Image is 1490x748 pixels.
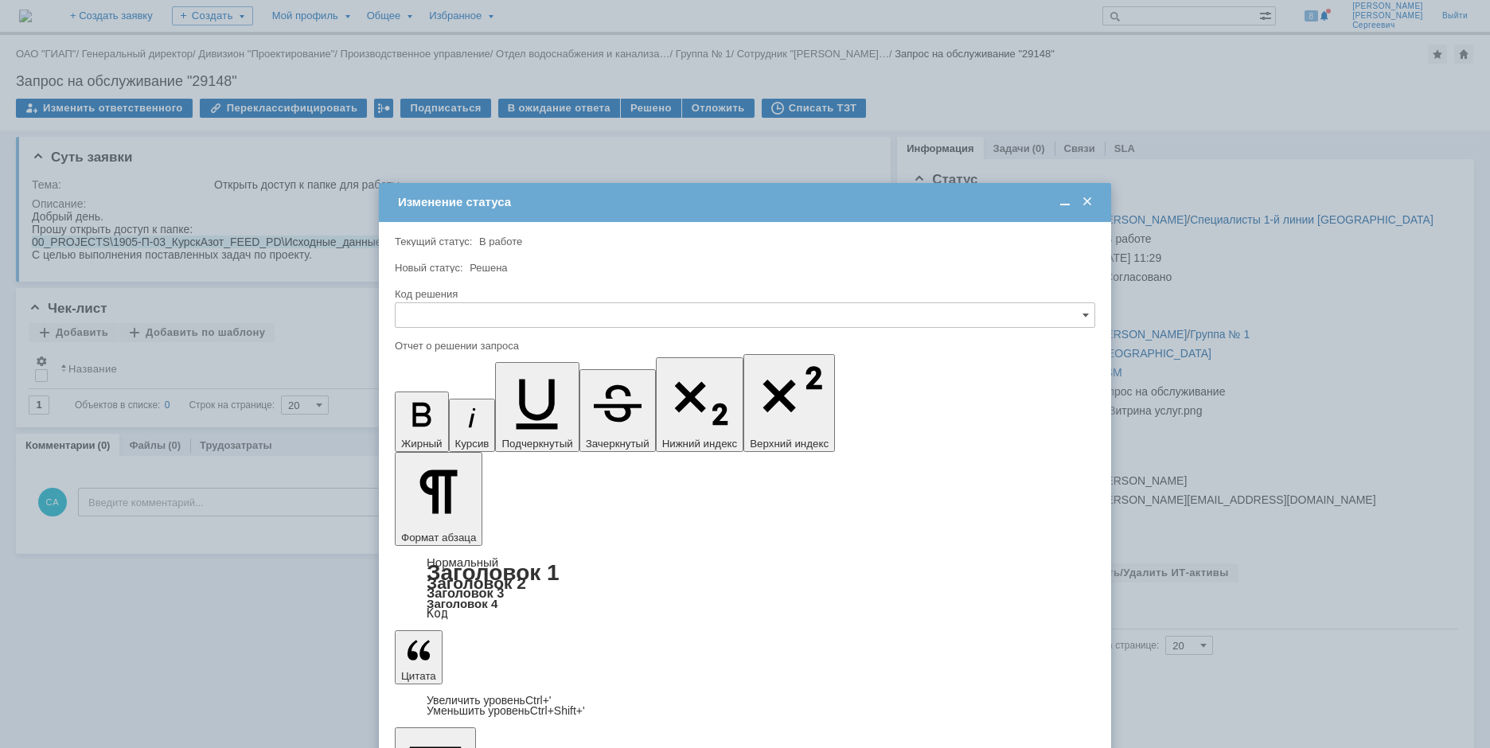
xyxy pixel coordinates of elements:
[495,362,579,452] button: Подчеркнутый
[427,560,560,585] a: Заголовок 1
[427,597,497,610] a: Заголовок 4
[427,694,552,707] a: Increase
[401,532,476,543] span: Формат абзаца
[398,195,1095,209] div: Изменение статуса
[395,236,472,247] label: Текущий статус:
[662,438,738,450] span: Нижний индекс
[1057,195,1073,209] span: Свернуть (Ctrl + M)
[743,354,835,452] button: Верхний индекс
[395,557,1095,619] div: Формат абзаца
[455,438,490,450] span: Курсив
[427,704,585,717] a: Decrease
[401,670,436,682] span: Цитата
[401,438,443,450] span: Жирный
[1079,195,1095,209] span: Закрыть
[579,369,656,452] button: Зачеркнутый
[501,438,572,450] span: Подчеркнутый
[427,606,448,621] a: Код
[470,262,507,274] span: Решена
[395,630,443,684] button: Цитата
[427,586,504,600] a: Заголовок 3
[479,236,522,247] span: В работе
[530,704,585,717] span: Ctrl+Shift+'
[586,438,649,450] span: Зачеркнутый
[656,357,744,452] button: Нижний индекс
[395,341,1092,351] div: Отчет о решении запроса
[427,574,526,592] a: Заголовок 2
[395,452,482,546] button: Формат абзаца
[427,555,498,569] a: Нормальный
[395,695,1095,716] div: Цитата
[750,438,829,450] span: Верхний индекс
[395,289,1092,299] div: Код решения
[395,262,463,274] label: Новый статус:
[525,694,552,707] span: Ctrl+'
[395,392,449,452] button: Жирный
[449,399,496,452] button: Курсив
